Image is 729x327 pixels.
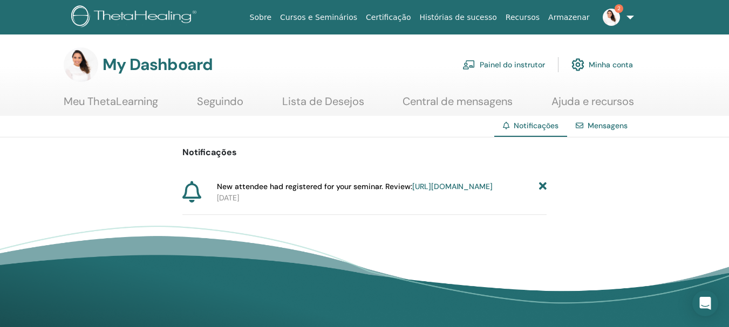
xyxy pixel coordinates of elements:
[71,5,200,30] img: logo.png
[246,8,276,27] a: Sobre
[588,121,628,130] a: Mensagens
[462,60,475,69] img: chalkboard-teacher.svg
[412,182,493,191] a: [URL][DOMAIN_NAME]
[551,95,634,116] a: Ajuda e recursos
[415,8,501,27] a: Histórias de sucesso
[692,290,718,316] div: Open Intercom Messenger
[276,8,362,27] a: Cursos e Seminários
[571,53,633,76] a: Minha conta
[197,95,243,116] a: Seguindo
[64,47,98,82] img: default.jpg
[282,95,364,116] a: Lista de Desejos
[514,121,558,130] span: Notificações
[403,95,513,116] a: Central de mensagens
[571,55,584,74] img: cog.svg
[362,8,415,27] a: Certificação
[182,146,547,159] p: Notificações
[103,55,213,74] h3: My Dashboard
[462,53,545,76] a: Painel do instrutor
[603,9,620,26] img: default.jpg
[64,95,158,116] a: Meu ThetaLearning
[544,8,594,27] a: Armazenar
[615,4,623,13] span: 2
[501,8,544,27] a: Recursos
[217,192,547,204] p: [DATE]
[217,181,493,192] span: New attendee had registered for your seminar. Review:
